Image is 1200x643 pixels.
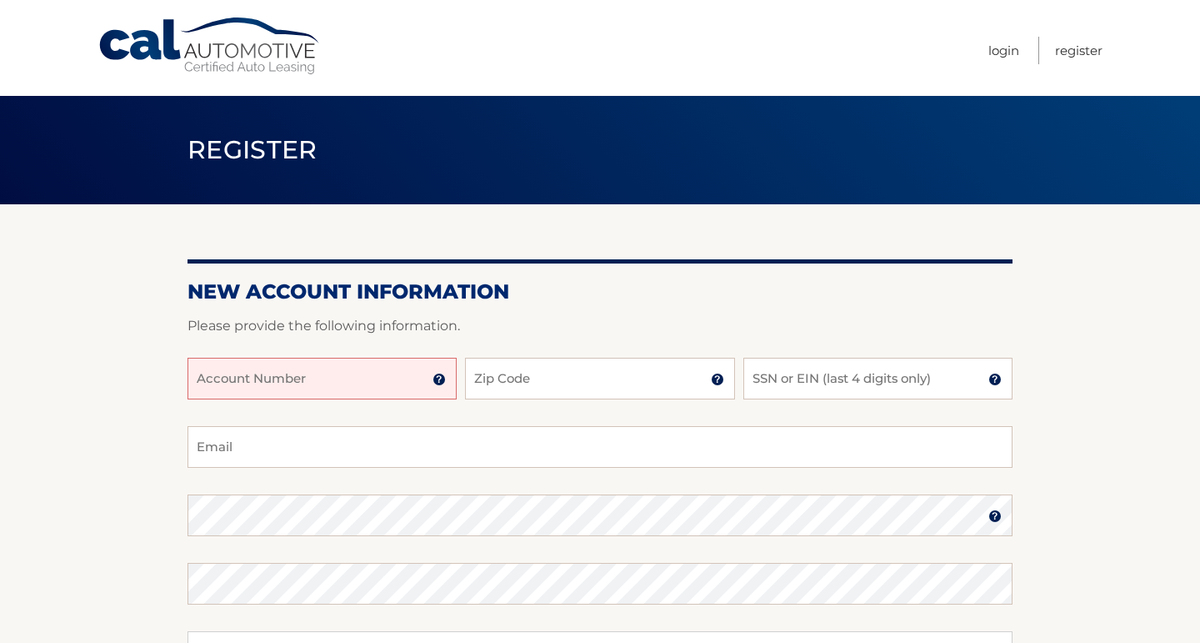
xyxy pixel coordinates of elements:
input: SSN or EIN (last 4 digits only) [743,358,1012,399]
img: tooltip.svg [988,373,1002,386]
input: Email [187,426,1012,468]
p: Please provide the following information. [187,314,1012,338]
a: Register [1055,37,1102,64]
img: tooltip.svg [432,373,446,386]
span: Register [187,134,317,165]
a: Cal Automotive [97,17,322,76]
img: tooltip.svg [988,510,1002,523]
h2: New Account Information [187,279,1012,304]
img: tooltip.svg [711,373,724,386]
input: Zip Code [465,358,734,399]
a: Login [988,37,1019,64]
input: Account Number [187,358,457,399]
